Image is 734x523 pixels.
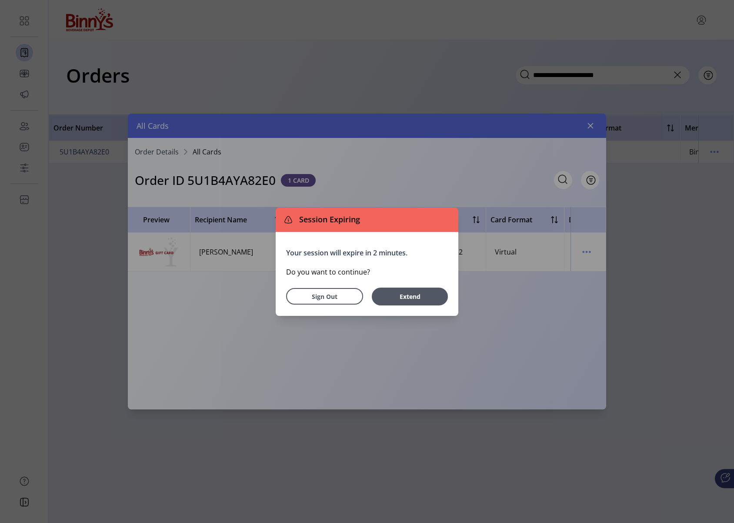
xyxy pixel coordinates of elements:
[286,267,448,277] p: Do you want to continue?
[372,288,448,305] button: Extend
[297,292,352,301] span: Sign Out
[286,248,448,258] p: Your session will expire in 2 minutes.
[376,292,444,301] span: Extend
[286,288,363,305] button: Sign Out
[296,214,360,225] span: Session Expiring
